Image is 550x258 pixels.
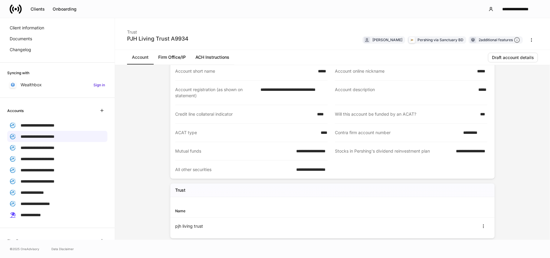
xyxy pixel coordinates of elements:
[417,37,463,43] div: Pershing via Sanctuary BD
[175,148,293,154] div: Mutual funds
[10,246,39,251] span: © 2025 OneAdvisory
[7,79,107,90] a: WealthboxSign in
[175,167,293,173] div: All other securities
[7,108,24,114] h6: Accounts
[93,82,105,88] h6: Sign in
[335,68,473,74] div: Account online nickname
[127,50,153,64] a: Account
[479,37,520,43] div: 2 additional features
[175,87,257,99] div: Account registration (as shown on statement)
[335,148,453,154] div: Stocks in Pershing's dividend reinvestment plan
[10,47,31,53] p: Changelog
[7,22,107,33] a: Client information
[175,68,315,74] div: Account short name
[10,25,44,31] p: Client information
[335,111,476,117] div: Will this account be funded by an ACAT?
[335,87,475,99] div: Account description
[27,4,49,14] button: Clients
[175,208,332,214] div: Name
[127,35,188,42] div: PJH Living Trust A9934
[175,130,317,136] div: ACAT type
[127,25,188,35] div: Trust
[175,223,332,229] div: pjh living trust
[21,82,42,88] p: Wealthbox
[51,246,74,251] a: Data Disclaimer
[335,130,460,136] div: Contra firm account number
[10,36,32,42] p: Documents
[372,37,402,43] div: [PERSON_NAME]
[191,50,234,64] a: ACH Instructions
[7,44,107,55] a: Changelog
[492,55,534,60] div: Draft account details
[31,7,45,11] div: Clients
[7,238,27,244] h6: Firm Forms
[53,7,77,11] div: Onboarding
[175,111,313,117] div: Credit line collateral indicator
[175,187,185,193] h5: Trust
[7,33,107,44] a: Documents
[153,50,191,64] a: Firm Office/IP
[49,4,80,14] button: Onboarding
[488,53,538,62] button: Draft account details
[7,70,29,76] h6: Syncing with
